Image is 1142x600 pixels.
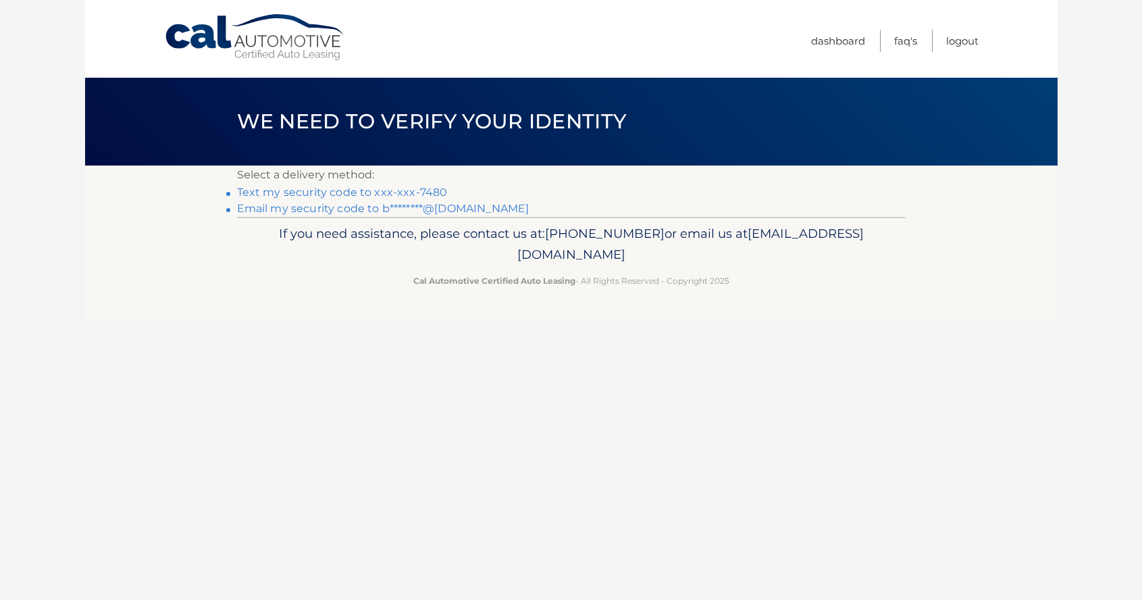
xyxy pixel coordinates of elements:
p: - All Rights Reserved - Copyright 2025 [246,274,897,288]
a: FAQ's [894,30,917,52]
a: Dashboard [811,30,865,52]
a: Text my security code to xxx-xxx-7480 [237,186,448,199]
p: If you need assistance, please contact us at: or email us at [246,223,897,266]
a: Logout [946,30,979,52]
a: Email my security code to b********@[DOMAIN_NAME] [237,202,529,215]
strong: Cal Automotive Certified Auto Leasing [413,276,575,286]
span: We need to verify your identity [237,109,627,134]
span: [PHONE_NUMBER] [545,226,665,241]
p: Select a delivery method: [237,166,906,184]
a: Cal Automotive [164,14,346,61]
